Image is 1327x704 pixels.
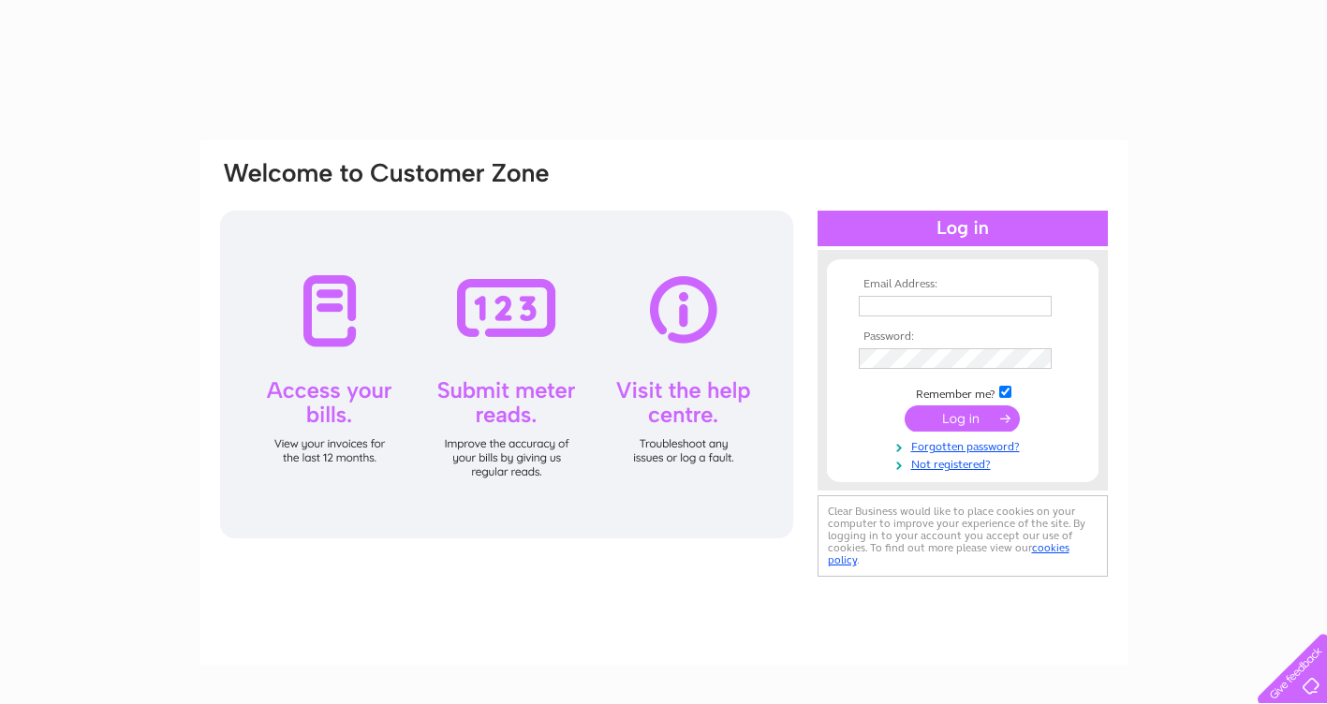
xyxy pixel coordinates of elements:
[828,541,1069,566] a: cookies policy
[859,436,1071,454] a: Forgotten password?
[854,330,1071,344] th: Password:
[859,454,1071,472] a: Not registered?
[905,405,1020,432] input: Submit
[818,495,1108,577] div: Clear Business would like to place cookies on your computer to improve your experience of the sit...
[854,278,1071,291] th: Email Address:
[854,383,1071,402] td: Remember me?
